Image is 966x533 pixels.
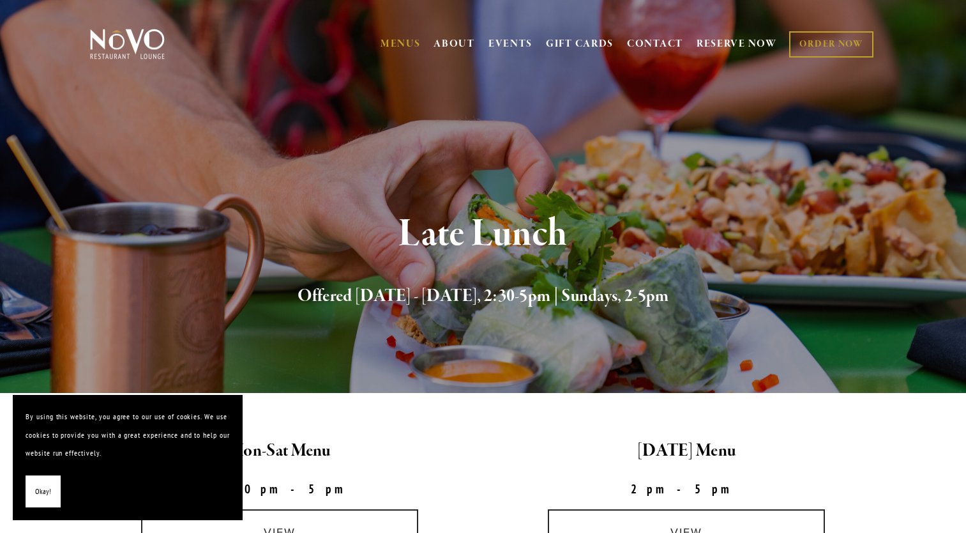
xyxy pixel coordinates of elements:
[494,438,879,465] h2: [DATE] Menu
[111,283,856,310] h2: Offered [DATE] - [DATE], 2:30-5pm | Sundays, 2-5pm
[87,438,472,465] h2: Mon-Sat Menu
[111,213,856,255] h1: Late Lunch
[26,475,61,508] button: Okay!
[204,481,356,497] strong: 2:30pm-5pm
[35,483,51,501] span: Okay!
[87,28,167,60] img: Novo Restaurant &amp; Lounge
[546,32,614,56] a: GIFT CARDS
[434,38,475,50] a: ABOUT
[631,481,742,497] strong: 2pm-5pm
[26,408,230,463] p: By using this website, you agree to our use of cookies. We use cookies to provide you with a grea...
[627,32,683,56] a: CONTACT
[488,38,532,50] a: EVENTS
[697,32,777,56] a: RESERVE NOW
[789,31,873,58] a: ORDER NOW
[13,395,243,520] section: Cookie banner
[381,38,421,50] a: MENUS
